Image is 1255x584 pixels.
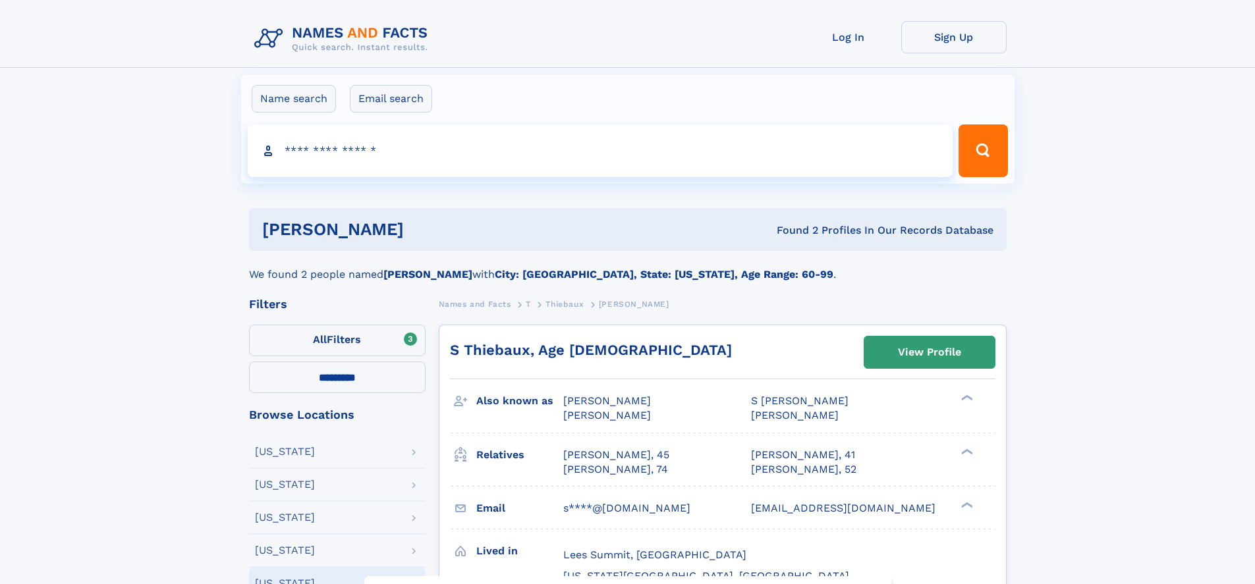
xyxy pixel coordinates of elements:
span: Thiebaux [545,300,584,309]
span: [EMAIL_ADDRESS][DOMAIN_NAME] [751,502,935,514]
div: [US_STATE] [255,446,315,457]
span: T [526,300,531,309]
a: Names and Facts [439,296,511,312]
a: [PERSON_NAME], 41 [751,448,855,462]
span: [PERSON_NAME] [599,300,669,309]
input: search input [248,124,953,177]
div: ❯ [958,394,974,402]
b: [PERSON_NAME] [383,268,472,280]
div: ❯ [958,500,974,509]
h3: Email [476,497,563,519]
h3: Relatives [476,444,563,466]
span: All [313,333,327,346]
a: View Profile [864,336,995,368]
span: [PERSON_NAME] [563,409,651,421]
span: S [PERSON_NAME] [751,394,849,407]
img: Logo Names and Facts [249,21,439,57]
a: T [526,296,531,312]
label: Name search [252,85,336,113]
div: [US_STATE] [255,512,315,523]
h3: Also known as [476,390,563,412]
button: Search Button [959,124,1007,177]
a: S Thiebaux, Age [DEMOGRAPHIC_DATA] [450,342,732,358]
div: Found 2 Profiles In Our Records Database [590,223,993,238]
h1: [PERSON_NAME] [262,221,590,238]
a: [PERSON_NAME], 74 [563,462,668,477]
span: [PERSON_NAME] [563,394,651,407]
span: [US_STATE][GEOGRAPHIC_DATA], [GEOGRAPHIC_DATA] [563,570,849,582]
a: Sign Up [901,21,1007,53]
div: Browse Locations [249,409,426,421]
a: [PERSON_NAME], 52 [751,462,856,477]
div: View Profile [898,337,961,367]
h3: Lived in [476,540,563,562]
div: [US_STATE] [255,545,315,556]
div: ❯ [958,447,974,456]
a: Log In [796,21,901,53]
span: Lees Summit, [GEOGRAPHIC_DATA] [563,548,746,561]
label: Filters [249,325,426,356]
div: [US_STATE] [255,479,315,490]
div: Filters [249,298,426,310]
label: Email search [350,85,432,113]
b: City: [GEOGRAPHIC_DATA], State: [US_STATE], Age Range: 60-99 [495,268,833,280]
a: [PERSON_NAME], 45 [563,448,669,462]
div: We found 2 people named with . [249,251,1007,282]
span: [PERSON_NAME] [751,409,839,421]
a: Thiebaux [545,296,584,312]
